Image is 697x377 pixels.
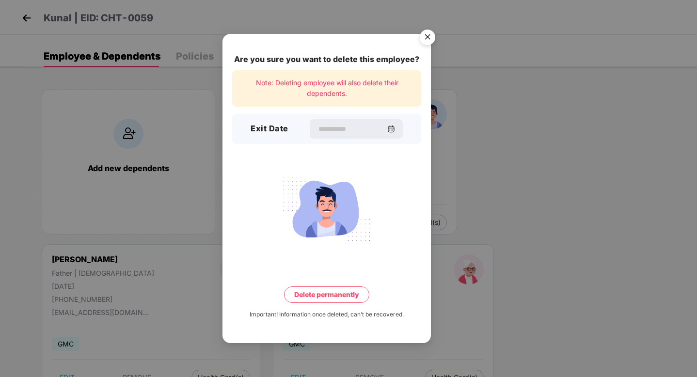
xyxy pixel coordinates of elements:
button: Delete permanently [284,286,369,302]
img: svg+xml;base64,PHN2ZyBpZD0iQ2FsZW5kYXItMzJ4MzIiIHhtbG5zPSJodHRwOi8vd3d3LnczLm9yZy8yMDAwL3N2ZyIgd2... [387,125,395,133]
button: Close [414,25,440,51]
div: Important! Information once deleted, can’t be recovered. [250,310,404,319]
img: svg+xml;base64,PHN2ZyB4bWxucz0iaHR0cDovL3d3dy53My5vcmcvMjAwMC9zdmciIHdpZHRoPSI1NiIgaGVpZ2h0PSI1Ni... [414,25,441,52]
img: svg+xml;base64,PHN2ZyB4bWxucz0iaHR0cDovL3d3dy53My5vcmcvMjAwMC9zdmciIHdpZHRoPSIyMjQiIGhlaWdodD0iMT... [272,171,381,246]
div: Are you sure you want to delete this employee? [232,53,421,65]
h3: Exit Date [251,123,288,135]
div: Note: Deleting employee will also delete their dependents. [232,70,421,107]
